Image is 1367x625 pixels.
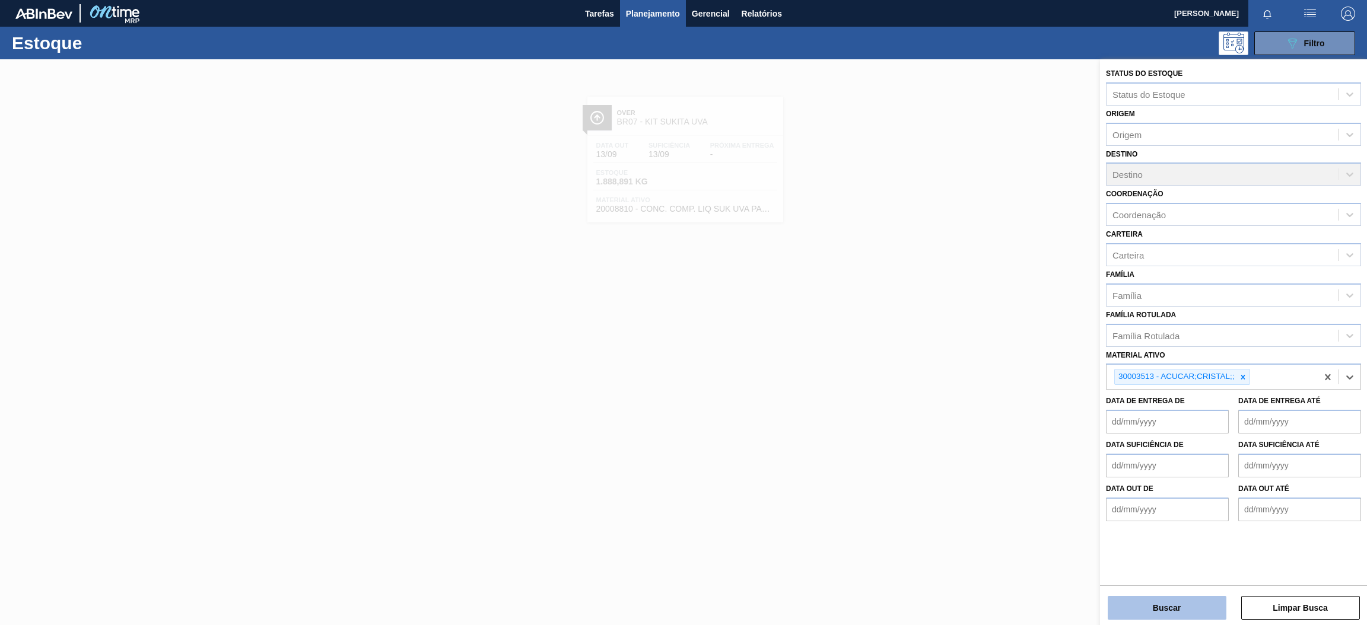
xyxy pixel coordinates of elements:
[1238,498,1361,521] input: dd/mm/yyyy
[1219,31,1248,55] div: Pogramando: nenhum usuário selecionado
[1106,454,1229,477] input: dd/mm/yyyy
[626,7,680,21] span: Planejamento
[1115,369,1236,384] div: 30003513 - ACUCAR;CRISTAL;;
[1106,150,1137,158] label: Destino
[1106,110,1135,118] label: Origem
[1106,498,1229,521] input: dd/mm/yyyy
[1303,7,1317,21] img: userActions
[1304,39,1325,48] span: Filtro
[15,8,72,19] img: TNhmsLtSVTkK8tSr43FrP2fwEKptu5GPRR3wAAAABJRU5ErkJggg==
[12,36,194,50] h1: Estoque
[1106,441,1184,449] label: Data suficiência de
[1238,454,1361,477] input: dd/mm/yyyy
[1254,31,1355,55] button: Filtro
[1238,441,1320,449] label: Data suficiência até
[1106,397,1185,405] label: Data de Entrega de
[1341,7,1355,21] img: Logout
[692,7,730,21] span: Gerencial
[1238,410,1361,433] input: dd/mm/yyyy
[1238,484,1289,493] label: Data out até
[1112,330,1180,340] div: Família Rotulada
[1106,270,1134,279] label: Família
[1112,129,1142,139] div: Origem
[1106,190,1163,198] label: Coordenação
[1106,230,1143,238] label: Carteira
[1112,210,1166,220] div: Coordenação
[742,7,782,21] span: Relatórios
[1106,311,1176,319] label: Família Rotulada
[1106,484,1153,493] label: Data out de
[1112,89,1185,99] div: Status do Estoque
[1112,250,1144,260] div: Carteira
[1106,410,1229,433] input: dd/mm/yyyy
[1248,5,1286,22] button: Notificações
[585,7,614,21] span: Tarefas
[1112,290,1142,300] div: Família
[1106,69,1182,78] label: Status do Estoque
[1238,397,1321,405] label: Data de Entrega até
[1106,351,1165,359] label: Material ativo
